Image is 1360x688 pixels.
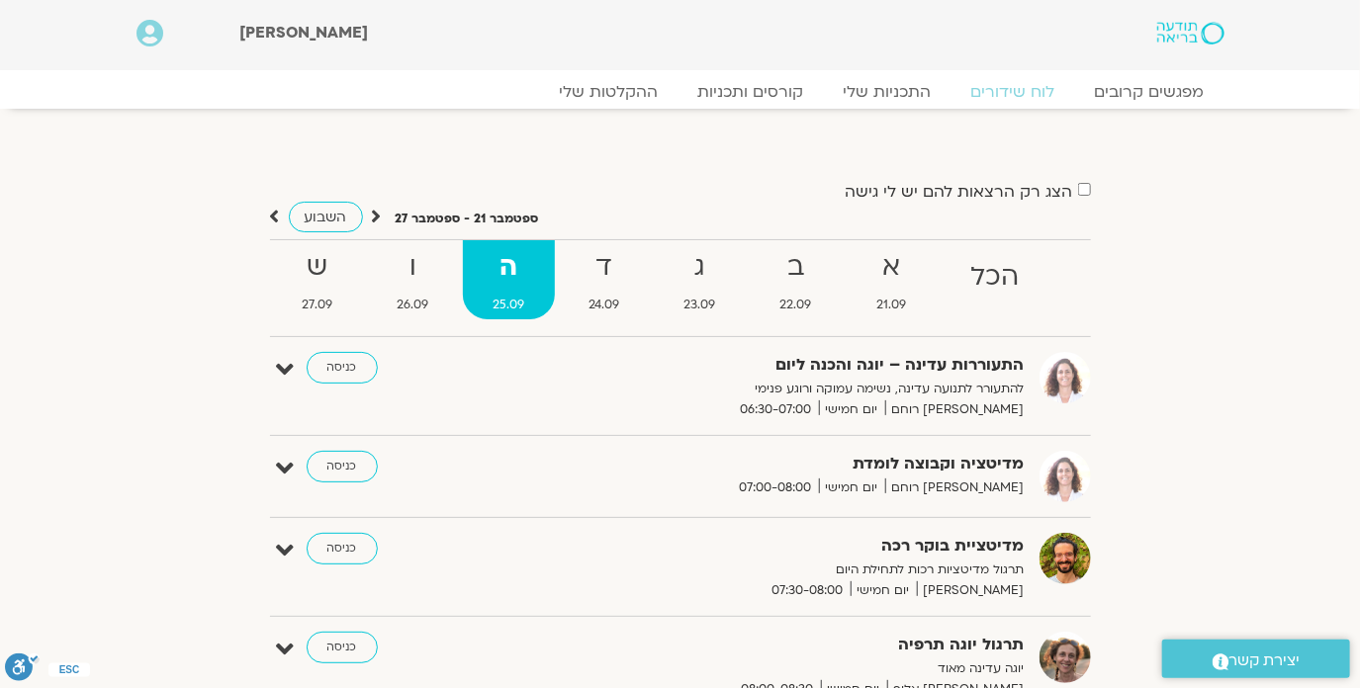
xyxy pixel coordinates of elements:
a: כניסה [307,451,378,482]
a: יצירת קשר [1162,640,1350,678]
span: 23.09 [654,295,746,315]
p: יוגה עדינה מאוד [540,658,1025,679]
span: 25.09 [463,295,555,315]
strong: ה [463,245,555,290]
a: כניסה [307,632,378,663]
a: הכל [940,240,1048,319]
span: 07:30-08:00 [766,580,851,601]
span: 06:30-07:00 [734,399,819,420]
a: כניסה [307,533,378,564]
a: התכניות שלי [824,82,952,102]
a: קורסים ותכניות [679,82,824,102]
strong: ש [272,245,363,290]
a: ג23.09 [654,240,746,319]
span: יצירת קשר [1229,647,1301,674]
strong: ד [559,245,650,290]
a: ו26.09 [367,240,459,319]
a: כניסה [307,352,378,384]
span: [PERSON_NAME] [917,580,1025,601]
span: 07:00-08:00 [733,477,819,498]
a: ההקלטות שלי [540,82,679,102]
span: 24.09 [559,295,650,315]
span: 21.09 [846,295,936,315]
strong: התעוררות עדינה – יוגה והכנה ליום [540,352,1025,379]
span: 22.09 [750,295,842,315]
a: א21.09 [846,240,936,319]
a: ה25.09 [463,240,555,319]
strong: תרגול יוגה תרפיה [540,632,1025,658]
a: לוח שידורים [952,82,1075,102]
span: 27.09 [272,295,363,315]
span: יום חמישי [819,477,885,498]
strong: מדיטציית בוקר רכה [540,533,1025,559]
span: [PERSON_NAME] רוחם [885,477,1025,498]
a: ש27.09 [272,240,363,319]
strong: ו [367,245,459,290]
span: יום חמישי [851,580,917,601]
nav: Menu [136,82,1224,102]
span: השבוע [305,208,347,226]
a: ד24.09 [559,240,650,319]
span: יום חמישי [819,399,885,420]
p: ספטמבר 21 - ספטמבר 27 [396,209,539,229]
strong: א [846,245,936,290]
p: להתעורר לתנועה עדינה, נשימה עמוקה ורוגע פנימי [540,379,1025,399]
strong: הכל [940,255,1048,300]
a: מפגשים קרובים [1075,82,1224,102]
p: תרגול מדיטציות רכות לתחילת היום [540,559,1025,580]
span: [PERSON_NAME] [239,22,368,43]
a: השבוע [289,202,363,232]
span: [PERSON_NAME] רוחם [885,399,1025,420]
span: 26.09 [367,295,459,315]
label: הצג רק הרצאות להם יש לי גישה [846,183,1073,201]
strong: מדיטציה וקבוצה לומדת [540,451,1025,477]
strong: ב [750,245,842,290]
strong: ג [654,245,746,290]
a: ב22.09 [750,240,842,319]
